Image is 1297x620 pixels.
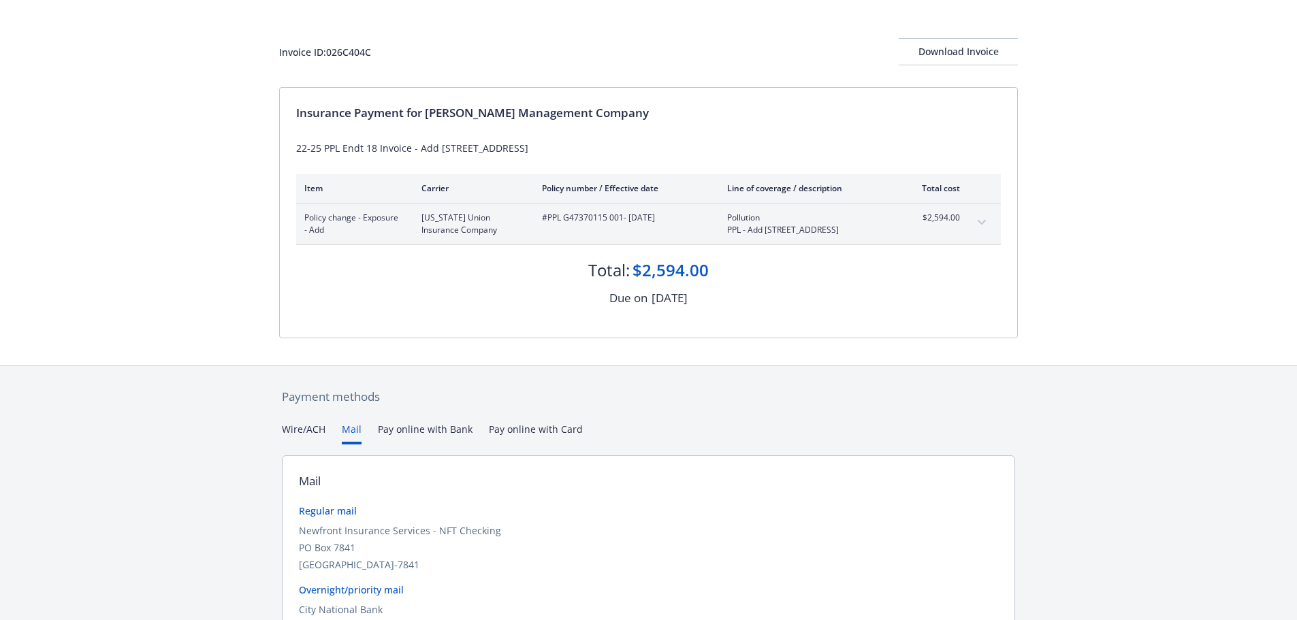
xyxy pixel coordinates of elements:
[342,422,362,444] button: Mail
[421,212,520,236] span: [US_STATE] Union Insurance Company
[909,182,960,194] div: Total cost
[489,422,583,444] button: Pay online with Card
[378,422,473,444] button: Pay online with Bank
[727,212,887,236] span: PollutionPPL - Add [STREET_ADDRESS]
[542,182,705,194] div: Policy number / Effective date
[282,388,1015,406] div: Payment methods
[899,38,1018,65] button: Download Invoice
[299,602,998,617] div: City National Bank
[652,289,688,307] div: [DATE]
[542,212,705,224] span: #PPL G47370115 001 - [DATE]
[299,472,321,490] div: Mail
[299,504,998,518] div: Regular mail
[588,259,630,282] div: Total:
[899,39,1018,65] div: Download Invoice
[633,259,709,282] div: $2,594.00
[971,212,993,233] button: expand content
[279,45,371,59] div: Invoice ID: 026C404C
[421,182,520,194] div: Carrier
[727,212,887,224] span: Pollution
[296,203,1001,244] div: Policy change - Exposure - Add[US_STATE] Union Insurance Company#PPL G47370115 001- [DATE]Polluti...
[282,422,325,444] button: Wire/ACH
[304,182,400,194] div: Item
[299,540,998,555] div: PO Box 7841
[296,104,1001,122] div: Insurance Payment for [PERSON_NAME] Management Company
[299,557,998,572] div: [GEOGRAPHIC_DATA]-7841
[304,212,400,236] span: Policy change - Exposure - Add
[299,523,998,538] div: Newfront Insurance Services - NFT Checking
[727,182,887,194] div: Line of coverage / description
[296,141,1001,155] div: 22-25 PPL Endt 18 Invoice - Add [STREET_ADDRESS]
[909,212,960,224] span: $2,594.00
[727,224,887,236] span: PPL - Add [STREET_ADDRESS]
[609,289,647,307] div: Due on
[299,583,998,597] div: Overnight/priority mail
